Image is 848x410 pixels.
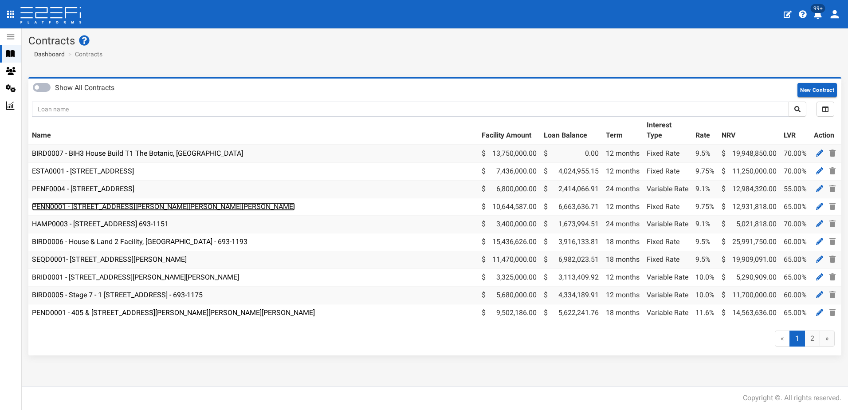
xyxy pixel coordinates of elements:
[540,198,602,216] td: 6,663,636.71
[540,268,602,286] td: 3,113,409.92
[780,117,810,145] th: LVR
[718,198,780,216] td: 12,931,818.00
[478,251,540,269] td: 11,470,000.00
[32,220,169,228] a: HAMP0003 - [STREET_ADDRESS] 693-1151
[478,304,540,321] td: 9,502,186.00
[32,167,134,175] a: ESTA0001 - [STREET_ADDRESS]
[692,145,718,162] td: 9.5%
[540,251,602,269] td: 6,982,023.51
[32,185,134,193] a: PENF0004 - [STREET_ADDRESS]
[692,268,718,286] td: 10.0%
[478,162,540,180] td: 7,436,000.00
[66,50,102,59] li: Contracts
[718,180,780,198] td: 12,984,320.00
[28,35,841,47] h1: Contracts
[780,286,810,304] td: 60.00%
[540,145,602,162] td: 0.00
[827,218,838,229] a: Delete Contract
[540,162,602,180] td: 4,024,955.15
[692,180,718,198] td: 9.1%
[780,233,810,251] td: 60.00%
[602,286,643,304] td: 12 months
[827,254,838,265] a: Delete Contract
[718,117,780,145] th: NRV
[602,117,643,145] th: Term
[775,331,790,347] span: «
[810,117,841,145] th: Action
[602,233,643,251] td: 18 months
[827,166,838,177] a: Delete Contract
[827,307,838,318] a: Delete Contract
[643,216,692,233] td: Variable Rate
[540,304,602,321] td: 5,622,241.76
[692,286,718,304] td: 10.0%
[32,308,315,317] a: PEND0001 - 405 & [STREET_ADDRESS][PERSON_NAME][PERSON_NAME][PERSON_NAME]
[643,198,692,216] td: Fixed Rate
[32,255,187,264] a: SEQD0001- [STREET_ADDRESS][PERSON_NAME]
[32,273,239,281] a: BRID0001 - [STREET_ADDRESS][PERSON_NAME][PERSON_NAME]
[643,233,692,251] td: Fixed Rate
[643,162,692,180] td: Fixed Rate
[643,180,692,198] td: Variable Rate
[32,237,247,246] a: BIRD0006 - House & Land 2 Facility, [GEOGRAPHIC_DATA] - 693-1193
[797,83,837,97] button: New Contract
[780,304,810,321] td: 65.00%
[780,251,810,269] td: 65.00%
[780,162,810,180] td: 70.00%
[32,149,243,158] a: BIRD0007 - BIH3 House Build T1 The Botanic, [GEOGRAPHIC_DATA]
[602,304,643,321] td: 18 months
[643,251,692,269] td: Fixed Rate
[602,145,643,162] td: 12 months
[718,162,780,180] td: 11,250,000.00
[31,51,65,58] span: Dashboard
[643,268,692,286] td: Variable Rate
[602,216,643,233] td: 24 months
[643,286,692,304] td: Variable Rate
[478,180,540,198] td: 6,800,000.00
[780,145,810,162] td: 70.00%
[602,198,643,216] td: 12 months
[602,251,643,269] td: 18 months
[692,304,718,321] td: 11.6%
[478,286,540,304] td: 5,680,000.00
[780,216,810,233] td: 70.00%
[478,268,540,286] td: 3,325,000.00
[827,272,838,283] a: Delete Contract
[827,236,838,247] a: Delete Contract
[743,393,841,403] div: Copyright ©. All rights reserved.
[540,117,602,145] th: Loan Balance
[692,233,718,251] td: 9.5%
[643,117,692,145] th: Interest Type
[718,268,780,286] td: 5,290,909.00
[692,251,718,269] td: 9.5%
[643,145,692,162] td: Fixed Rate
[540,286,602,304] td: 4,334,189.91
[478,198,540,216] td: 10,644,587.00
[718,286,780,304] td: 11,700,000.00
[540,180,602,198] td: 2,414,066.91
[602,268,643,286] td: 12 months
[718,233,780,251] td: 25,991,750.00
[827,289,838,300] a: Delete Contract
[827,201,838,212] a: Delete Contract
[540,233,602,251] td: 3,916,133.81
[32,102,789,117] input: Loan name
[805,331,820,347] a: 2
[827,183,838,194] a: Delete Contract
[780,180,810,198] td: 55.00%
[478,216,540,233] td: 3,400,000.00
[692,117,718,145] th: Rate
[718,304,780,321] td: 14,563,636.00
[692,162,718,180] td: 9.75%
[718,251,780,269] td: 19,909,091.00
[602,162,643,180] td: 12 months
[478,233,540,251] td: 15,436,626.00
[478,117,540,145] th: Facility Amount
[478,145,540,162] td: 13,750,000.00
[540,216,602,233] td: 1,673,994.51
[55,83,114,93] label: Show All Contracts
[32,202,295,211] a: PENN0001 - [STREET_ADDRESS][PERSON_NAME][PERSON_NAME][PERSON_NAME]
[780,268,810,286] td: 65.00%
[31,50,65,59] a: Dashboard
[780,198,810,216] td: 65.00%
